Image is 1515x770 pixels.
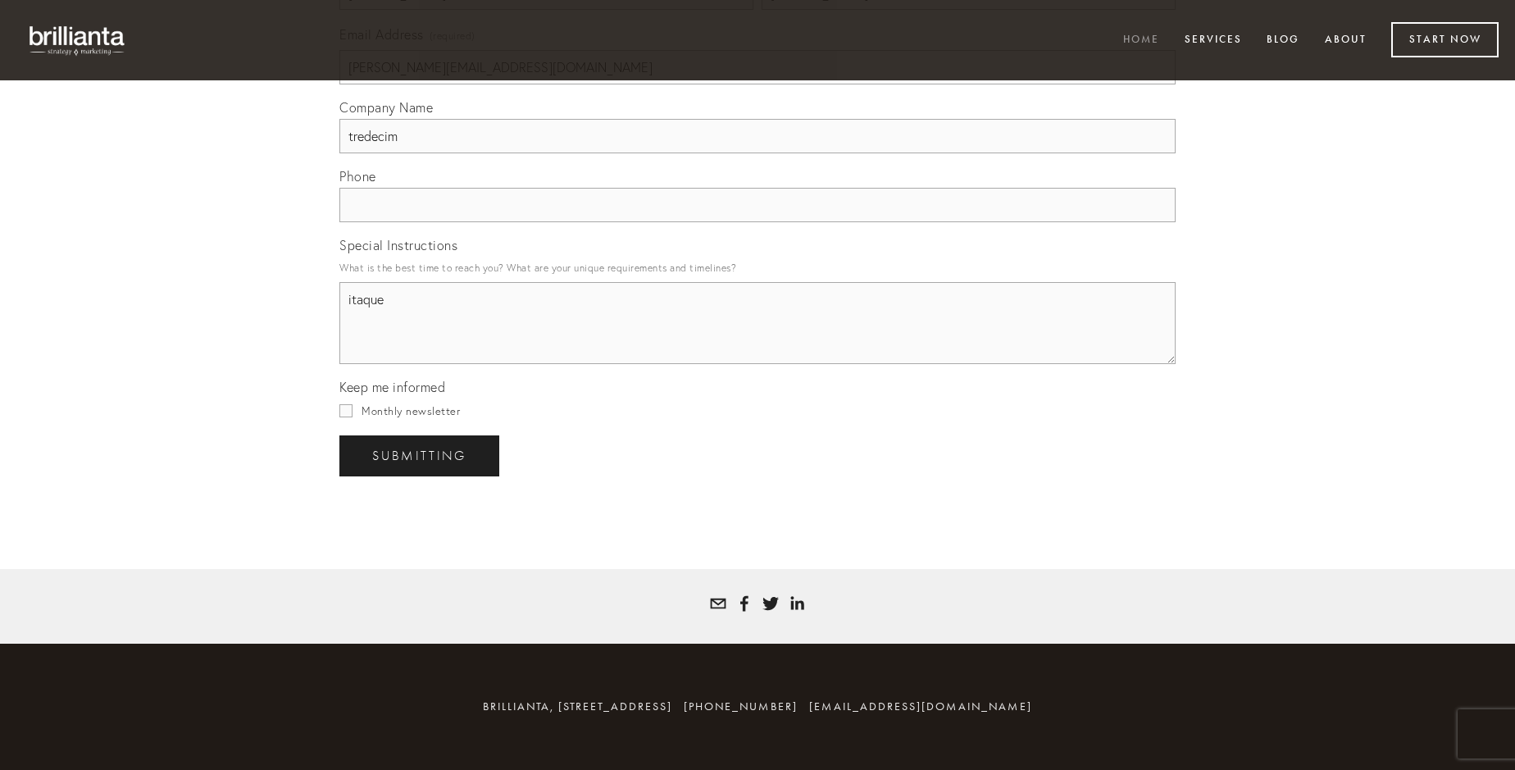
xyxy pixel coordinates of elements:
input: Monthly newsletter [339,404,353,417]
span: [PHONE_NUMBER] [684,699,798,713]
span: brillianta, [STREET_ADDRESS] [483,699,672,713]
span: Monthly newsletter [362,404,460,417]
img: brillianta - research, strategy, marketing [16,16,139,64]
span: Phone [339,168,376,185]
span: Company Name [339,99,433,116]
span: Special Instructions [339,237,457,253]
a: Tatyana White [789,595,805,612]
p: What is the best time to reach you? What are your unique requirements and timelines? [339,257,1176,279]
a: Start Now [1391,22,1499,57]
a: Tatyana White [762,595,779,612]
button: SubmittingSubmitting [339,435,499,476]
span: Keep me informed [339,379,445,395]
a: Tatyana Bolotnikov White [736,595,753,612]
a: Services [1174,27,1253,54]
a: [EMAIL_ADDRESS][DOMAIN_NAME] [809,699,1032,713]
a: tatyana@brillianta.com [710,595,726,612]
a: Blog [1256,27,1310,54]
span: Submitting [372,449,466,463]
a: About [1314,27,1377,54]
textarea: itaque [339,282,1176,364]
a: Home [1112,27,1170,54]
